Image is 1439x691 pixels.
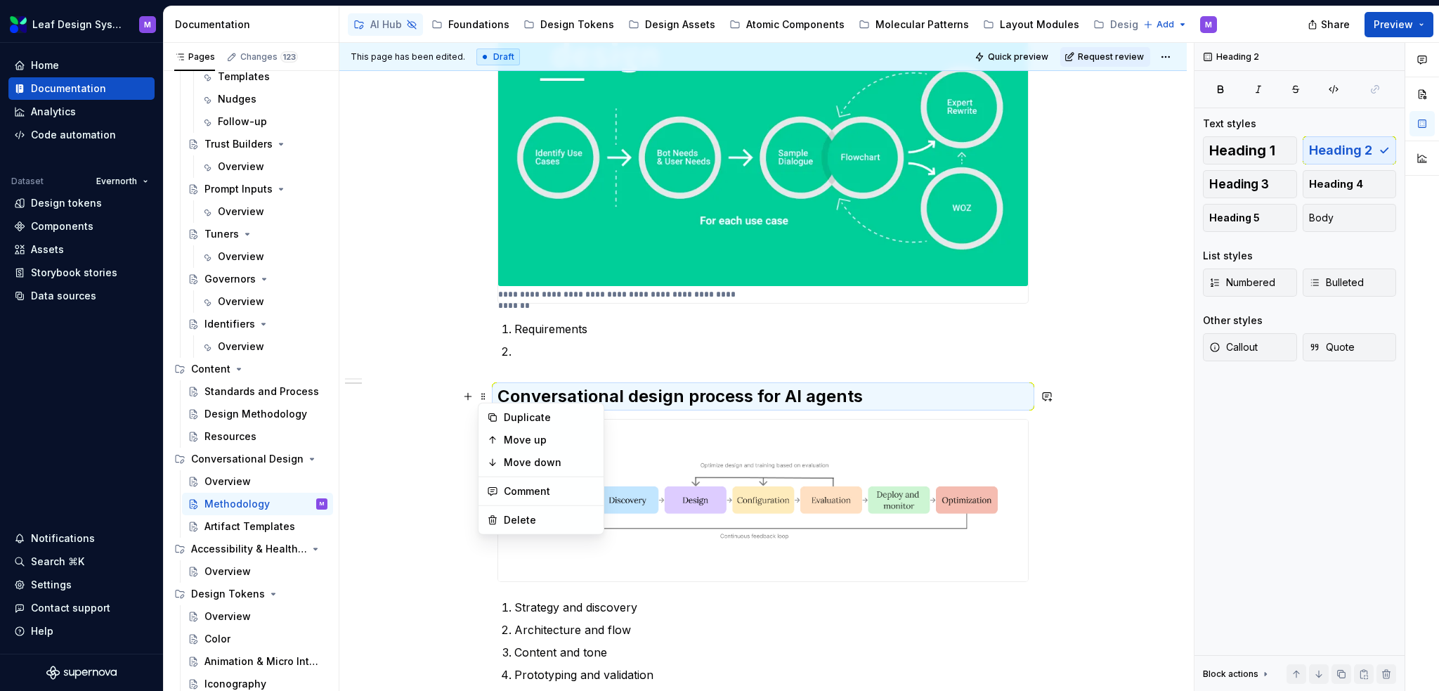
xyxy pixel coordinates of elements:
p: Content and tone [514,644,1029,661]
button: Evernorth [90,172,155,191]
div: Changes [240,51,298,63]
div: Follow-up [218,115,267,129]
div: Overview [204,609,251,624]
span: Add [1157,19,1174,30]
div: Methodology [204,497,270,511]
div: Content [169,358,333,380]
div: Overview [218,250,264,264]
span: Evernorth [96,176,137,187]
div: Foundations [448,18,509,32]
div: Tuners [204,227,239,241]
a: Overview [195,245,333,268]
a: Documentation [8,77,155,100]
span: Quick preview [988,51,1048,63]
button: Callout [1203,333,1297,361]
div: Animation & Micro Interactions [204,654,320,669]
a: Artifact Templates [182,515,333,538]
button: Bulleted [1303,269,1397,297]
div: Artifact Templates [204,519,295,534]
div: Accessibility & Health Equity [191,542,307,556]
div: Molecular Patterns [875,18,969,32]
div: Analytics [31,105,76,119]
a: Storybook stories [8,261,155,284]
div: M [1205,19,1212,30]
img: 225a11ed-81fa-4a55-8fb2-435f2678ef67.jpg [498,420,1028,581]
div: Home [31,58,59,72]
div: Assets [31,243,64,257]
span: Preview [1374,18,1413,32]
a: AI Hub [348,13,423,36]
a: Overview [195,155,333,178]
span: Heading 5 [1209,211,1260,225]
div: Notifications [31,531,95,545]
span: Share [1321,18,1350,32]
button: Leaf Design SystemM [3,9,160,39]
button: Request review [1060,47,1150,67]
button: Share [1301,12,1359,37]
div: Block actions [1203,664,1271,684]
p: Requirements [514,321,1029,337]
div: Overview [218,160,264,174]
button: Search ⌘K [8,550,155,573]
a: Governors [182,268,333,290]
span: Heading 3 [1209,177,1269,191]
p: Architecture and flow [514,621,1029,638]
div: Atomic Components [746,18,845,32]
div: Color [204,632,230,646]
a: Standards and Process [182,380,333,403]
a: Overview [182,560,333,583]
div: Design Methodology [204,407,307,421]
div: Move up [504,433,595,447]
a: Layout Modules [977,13,1085,36]
a: Molecular Patterns [853,13,975,36]
h2: Conversational design process for AI agents [497,385,1029,408]
button: Heading 1 [1203,136,1297,164]
button: Preview [1365,12,1433,37]
div: Iconography [204,677,266,691]
button: Quote [1303,333,1397,361]
div: Move down [504,456,595,470]
a: Code automation [8,124,155,146]
div: Data sources [31,289,96,303]
div: Identifiers [204,317,255,331]
p: Prototyping and validation [514,666,1029,683]
div: Resources [204,430,256,444]
div: Documentation [31,82,106,96]
div: Contact support [31,601,110,615]
a: Design Packages [1088,13,1217,36]
a: Settings [8,574,155,596]
a: Data sources [8,285,155,307]
div: Text styles [1203,117,1256,131]
a: Design Assets [623,13,721,36]
p: Strategy and discovery [514,599,1029,616]
div: Overview [204,474,251,489]
a: Assets [8,238,155,261]
div: Design Assets [645,18,715,32]
a: Identifiers [182,313,333,335]
a: Overview [195,290,333,313]
img: 6e787e26-f4c0-4230-8924-624fe4a2d214.png [10,16,27,33]
div: Conversational Design [169,448,333,470]
div: AI Hub [370,18,402,32]
div: Page tree [348,11,1136,39]
a: MethodologyM [182,493,333,515]
div: Design tokens [31,196,102,210]
a: Design Tokens [518,13,620,36]
a: Design Methodology [182,403,333,425]
button: Quick preview [970,47,1055,67]
span: Callout [1209,340,1258,354]
a: Color [182,628,333,650]
div: Layout Modules [1000,18,1079,32]
div: Design Tokens [191,587,265,601]
div: M [144,19,151,30]
a: Supernova Logo [46,666,117,680]
div: Content [191,362,230,376]
div: Pages [174,51,215,63]
div: Settings [31,578,72,592]
div: Design Tokens [540,18,614,32]
a: Resources [182,425,333,448]
span: Quote [1309,340,1355,354]
span: Bulleted [1309,276,1364,290]
div: Other styles [1203,314,1263,328]
a: Nudges [195,88,333,110]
